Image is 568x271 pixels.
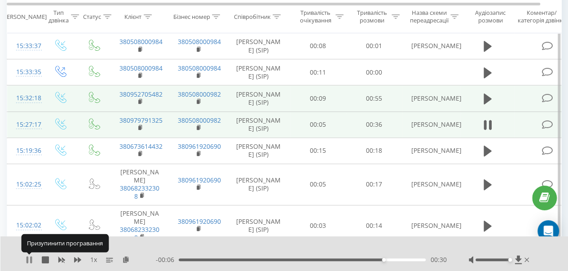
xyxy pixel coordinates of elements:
[178,176,221,184] a: 380961920690
[290,205,346,246] td: 00:03
[298,9,333,25] div: Тривалість очікування
[346,138,402,164] td: 00:18
[119,142,163,151] a: 380673614432
[119,64,163,72] a: 380508000984
[402,85,461,111] td: [PERSON_NAME]
[346,33,402,59] td: 00:01
[227,164,290,205] td: [PERSON_NAME] (SIP)
[227,85,290,111] td: [PERSON_NAME] (SIP)
[402,138,461,164] td: [PERSON_NAME]
[346,111,402,138] td: 00:36
[537,220,559,242] div: Open Intercom Messenger
[16,116,34,133] div: 15:27:17
[382,258,386,262] div: Accessibility label
[290,85,346,111] td: 00:09
[16,89,34,107] div: 15:32:18
[110,164,169,205] td: [PERSON_NAME]
[402,111,461,138] td: [PERSON_NAME]
[110,205,169,246] td: [PERSON_NAME]
[90,255,97,264] span: 1 x
[227,33,290,59] td: [PERSON_NAME] (SIP)
[402,205,461,246] td: [PERSON_NAME]
[233,13,270,21] div: Співробітник
[119,116,163,124] a: 380979791325
[16,176,34,193] div: 15:02:25
[16,63,34,81] div: 15:33:35
[178,37,221,46] a: 380508000984
[178,142,221,151] a: 380961920690
[21,234,109,252] div: Призупинити програвання
[1,13,47,21] div: [PERSON_NAME]
[124,13,141,21] div: Клієнт
[227,205,290,246] td: [PERSON_NAME] (SIP)
[227,111,290,138] td: [PERSON_NAME] (SIP)
[346,85,402,111] td: 00:55
[119,37,163,46] a: 380508000984
[290,59,346,85] td: 00:11
[173,13,210,21] div: Бізнес номер
[515,9,568,25] div: Коментар/категорія дзвінка
[354,9,389,25] div: Тривалість розмови
[16,217,34,234] div: 15:02:02
[16,142,34,160] div: 15:19:36
[227,138,290,164] td: [PERSON_NAME] (SIP)
[346,59,402,85] td: 00:00
[430,255,446,264] span: 00:30
[178,64,221,72] a: 380508000984
[178,116,221,124] a: 380508000982
[290,164,346,205] td: 00:05
[120,184,159,200] a: 380682332308
[508,258,512,262] div: Accessibility label
[83,13,101,21] div: Статус
[290,138,346,164] td: 00:15
[227,59,290,85] td: [PERSON_NAME] (SIP)
[346,205,402,246] td: 00:14
[290,111,346,138] td: 00:05
[346,164,402,205] td: 00:17
[178,90,221,98] a: 380508000982
[120,225,159,242] a: 380682332308
[156,255,179,264] span: - 00:06
[468,9,512,25] div: Аудіозапис розмови
[402,33,461,59] td: [PERSON_NAME]
[119,90,163,98] a: 380952705482
[402,164,461,205] td: [PERSON_NAME]
[409,9,448,25] div: Назва схеми переадресації
[48,9,69,25] div: Тип дзвінка
[290,33,346,59] td: 00:08
[178,217,221,226] a: 380961920690
[16,37,34,55] div: 15:33:37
